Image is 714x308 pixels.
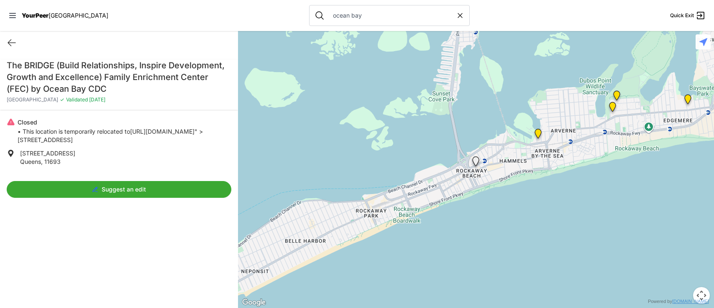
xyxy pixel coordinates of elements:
[20,150,75,157] span: [STREET_ADDRESS]
[88,96,105,103] span: [DATE]
[66,96,88,103] span: Validated
[44,158,61,165] span: 11693
[7,96,58,103] span: [GEOGRAPHIC_DATA]
[22,13,108,18] a: YourPeer[GEOGRAPHIC_DATA]
[240,297,268,308] img: Google
[612,91,622,104] div: Main Location
[670,10,706,21] a: Quick Exit
[7,181,231,198] button: Suggest an edit
[670,12,694,19] span: Quick Exit
[20,158,41,165] span: Queens
[693,287,710,304] button: Map camera controls
[18,127,231,144] p: • This location is temporarily relocated to " >[STREET_ADDRESS]
[533,129,543,142] div: Older Adult Center (OAC)
[240,297,268,308] a: Open this area in Google Maps (opens a new window)
[41,158,43,165] span: ,
[7,60,231,95] h1: The BRIDGE (Build Relationships, Inspire Development, Growth and Excellence) Family Enrichment Ce...
[683,94,693,108] div: SUNY ATTAIN (Advanced Technology Training and Information Networking), Computer Lab
[102,185,146,194] span: Suggest an edit
[672,299,709,304] a: [DOMAIN_NAME]
[60,96,64,103] span: ✓
[328,11,456,20] input: Search
[49,12,108,19] span: [GEOGRAPHIC_DATA]
[130,128,194,135] a: [URL][DOMAIN_NAME]
[18,118,231,127] p: Closed
[22,12,49,19] span: YourPeer
[648,298,709,305] div: Powered by
[607,102,618,115] div: Community Center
